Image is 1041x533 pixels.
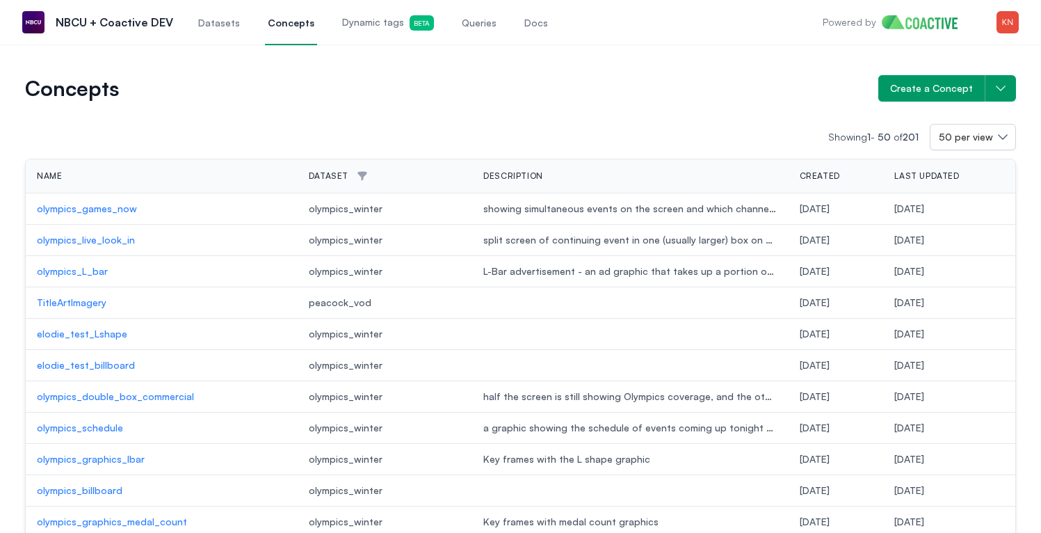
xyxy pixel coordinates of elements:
span: Friday, August 1, 2025 at 9:40:20 PM UTC [800,328,830,340]
img: Home [882,15,969,29]
span: split screen of continuing event in one (usually larger) box on one side, and coverage of another... [483,233,777,247]
span: Wednesday, July 30, 2025 at 7:33:45 PM UTC [894,453,924,465]
a: olympics_double_box_commercial [37,390,287,404]
img: Menu for the logged in user [996,11,1019,33]
span: Description [483,170,543,182]
span: olympics_winter [309,327,461,341]
span: of [894,131,919,143]
span: olympics_winter [309,264,461,278]
span: Create a Concept [890,81,973,95]
button: 50 per view [930,124,1016,150]
span: Wednesday, July 30, 2025 at 8:43:18 PM UTC [894,390,924,402]
a: olympics_graphics_medal_count [37,515,287,529]
span: a graphic showing the schedule of events coming up tonight or [DATE] [483,421,777,435]
span: olympics_winter [309,484,461,498]
span: 201 [903,131,919,143]
span: Dataset [309,170,348,182]
a: olympics_L_bar [37,264,287,278]
span: Thursday, August 7, 2025 at 3:29:27 PM UTC [894,202,924,214]
a: olympics_games_now [37,202,287,216]
span: Last Updated [894,170,959,182]
a: elodie_test_Lshape [37,327,287,341]
span: Friday, August 1, 2025 at 9:37:18 PM UTC [894,359,924,371]
span: olympics_winter [309,390,461,404]
span: Name [37,170,62,182]
span: Beta [410,15,434,31]
span: olympics_winter [309,421,461,435]
span: Queries [462,16,497,30]
span: Thursday, August 7, 2025 at 3:15:52 PM UTC [800,234,830,246]
span: Wednesday, July 30, 2025 at 7:11:58 PM UTC [800,484,830,496]
span: olympics_winter [309,233,461,247]
span: Friday, August 1, 2025 at 9:36:21 PM UTC [800,359,830,371]
a: olympics_schedule [37,421,287,435]
span: 1 [867,131,871,143]
h1: Concepts [25,79,867,98]
span: Tuesday, August 5, 2025 at 11:57:51 PM UTC [894,296,924,308]
a: TitleArtImagery [37,296,287,310]
span: Datasets [198,16,240,30]
span: Created [800,170,840,182]
span: olympics_winter [309,358,461,372]
button: Create a Concept [878,75,985,102]
span: olympics_winter [309,202,461,216]
span: Thursday, July 10, 2025 at 2:36:19 PM UTC [894,516,924,527]
span: Thursday, July 10, 2025 at 2:29:08 PM UTC [800,516,830,527]
a: olympics_billboard [37,484,287,498]
span: Wednesday, July 30, 2025 at 7:58:39 PM UTC [800,422,830,433]
img: NBCU + Coactive DEV [22,11,45,33]
span: Wednesday, July 30, 2025 at 8:36:44 PM UTC [800,390,830,402]
span: L-Bar advertisement - an ad graphic that takes up a portion of the left and bottom sides of the s... [483,264,777,278]
span: 50 [878,131,891,143]
span: olympics_winter [309,452,461,466]
span: Wednesday, July 30, 2025 at 7:32:23 PM UTC [800,453,830,465]
a: olympics_live_look_in [37,233,287,247]
span: half the screen is still showing Olympics coverage, and the other half is showing an ad (audio is... [483,390,777,404]
p: NBCU + Coactive DEV [56,14,173,31]
span: Concepts [268,16,314,30]
span: showing simultaneous events on the screen and which channels they're on, with "[Current Olympics]... [483,202,777,216]
span: Friday, August 1, 2025 at 1:15:36 AM UTC [894,422,924,433]
span: Thursday, August 7, 2025 at 3:23:02 PM UTC [800,202,830,214]
span: peacock_vod [309,296,461,310]
p: Showing - [828,130,930,144]
span: Tuesday, August 5, 2025 at 11:48:15 PM UTC [800,296,830,308]
span: Key frames with the L shape graphic [483,452,777,466]
span: Thursday, August 7, 2025 at 3:08:13 PM UTC [800,265,830,277]
span: Friday, August 8, 2025 at 3:07:00 PM UTC [894,265,924,277]
span: olympics_winter [309,515,461,529]
a: elodie_test_billboard [37,358,287,372]
p: Powered by [823,15,876,29]
span: Key frames with medal count graphics [483,515,777,529]
span: Thursday, August 7, 2025 at 3:15:52 PM UTC [894,234,924,246]
span: Dynamic tags [342,15,434,31]
span: 50 per view [939,130,993,144]
a: olympics_graphics_lbar [37,452,287,466]
span: Friday, August 1, 2025 at 9:57:11 PM UTC [894,328,924,340]
span: Wednesday, July 30, 2025 at 7:47:57 PM UTC [894,484,924,496]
